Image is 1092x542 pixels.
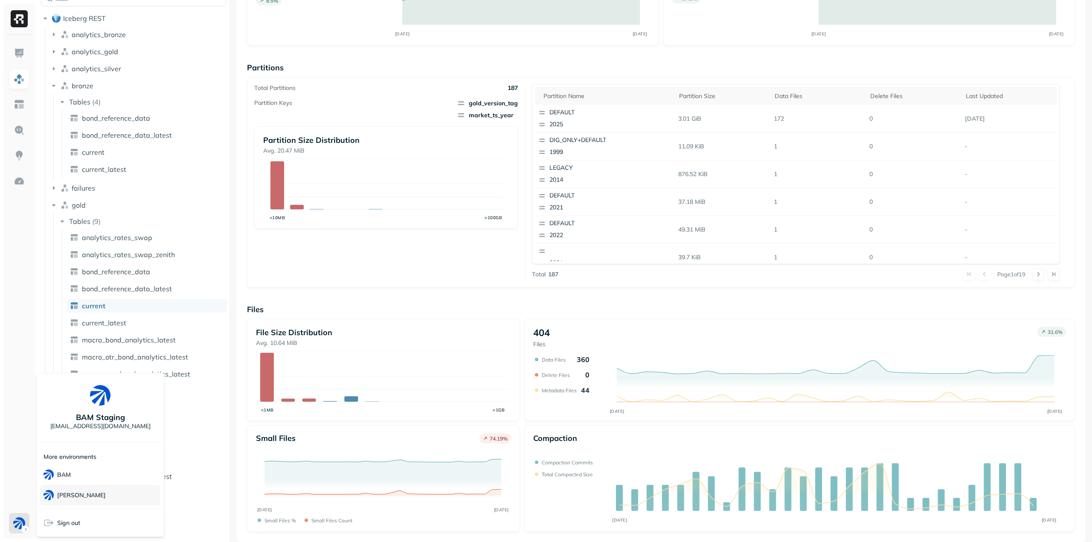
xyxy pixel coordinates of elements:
img: BAM Dev [44,490,54,500]
p: [EMAIL_ADDRESS][DOMAIN_NAME] [50,422,151,430]
p: [PERSON_NAME] [57,491,106,499]
img: BAM Staging [90,385,110,406]
span: Sign out [57,519,80,527]
img: BAM [44,470,54,480]
p: BAM Staging [76,412,125,422]
p: BAM [57,471,71,479]
p: More environments [44,453,96,461]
